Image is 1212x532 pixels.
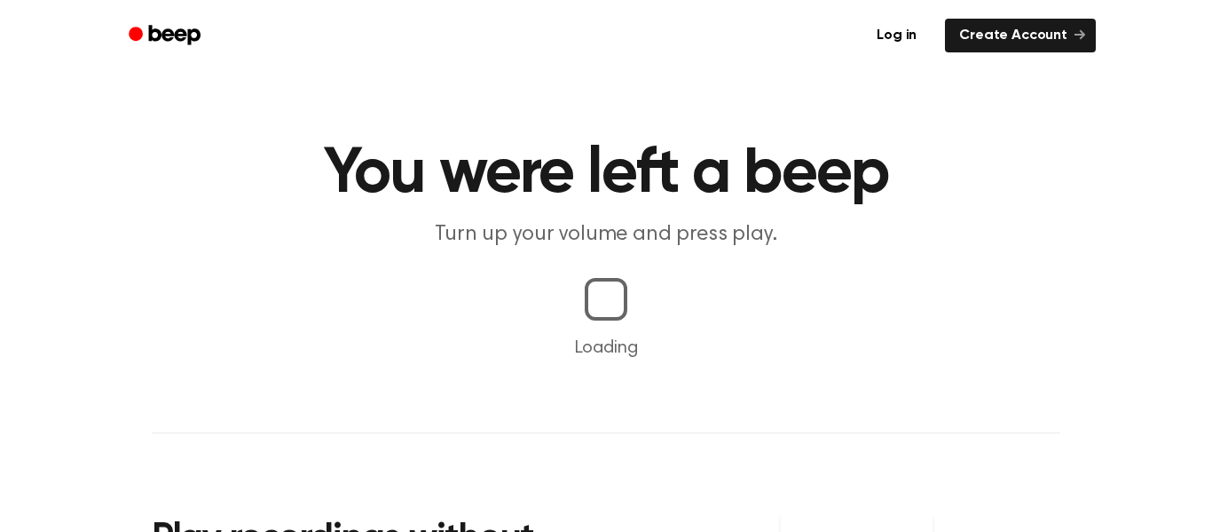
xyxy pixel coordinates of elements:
[945,19,1096,52] a: Create Account
[265,220,947,250] p: Turn up your volume and press play.
[116,19,216,53] a: Beep
[21,335,1191,361] p: Loading
[859,15,934,56] a: Log in
[152,142,1060,206] h1: You were left a beep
